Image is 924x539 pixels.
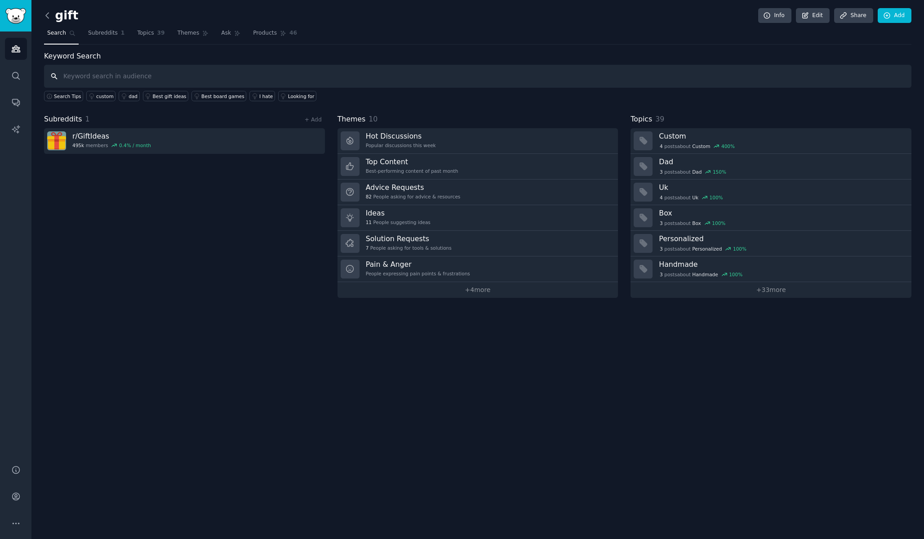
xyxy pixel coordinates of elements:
h3: Top Content [366,157,458,166]
div: I hate [259,93,273,99]
span: 7 [366,245,369,251]
h3: Handmade [659,260,905,269]
a: Dad3postsaboutDad150% [631,154,911,180]
div: post s about [659,193,724,202]
span: Subreddits [44,114,82,125]
a: Info [758,8,791,23]
span: 4 [660,194,663,201]
span: 46 [289,29,297,37]
div: 100 % [733,246,746,252]
span: Handmade [692,271,718,278]
h3: Advice Requests [366,183,461,192]
h3: Ideas [366,208,431,218]
span: 3 [660,169,663,175]
span: Products [253,29,277,37]
span: 3 [660,246,663,252]
h3: Uk [659,183,905,192]
a: Share [834,8,873,23]
span: Themes [338,114,366,125]
h3: Custom [659,131,905,141]
div: People expressing pain points & frustrations [366,270,470,277]
h3: Hot Discussions [366,131,436,141]
h3: Dad [659,157,905,166]
a: Products46 [250,26,300,45]
a: Subreddits1 [85,26,128,45]
a: Themes [174,26,212,45]
a: Advice Requests82People asking for advice & resources [338,180,618,205]
div: Looking for [288,93,315,99]
h3: r/ GiftIdeas [72,131,151,141]
span: 11 [366,219,372,225]
div: 100 % [712,220,725,226]
label: Keyword Search [44,52,101,60]
div: post s about [659,270,743,278]
div: post s about [659,245,747,253]
div: 150 % [713,169,726,175]
a: Box3postsaboutBox100% [631,205,911,231]
a: Hot DiscussionsPopular discussions this week [338,128,618,154]
h3: Personalized [659,234,905,243]
a: dad [119,91,139,101]
h2: gift [44,9,78,23]
span: Subreddits [88,29,118,37]
a: Looking for [278,91,316,101]
a: Add [878,8,911,23]
a: custom [86,91,115,101]
div: Popular discussions this week [366,142,436,148]
span: Dad [692,169,702,175]
span: Custom [692,143,710,149]
a: Personalized3postsaboutPersonalized100% [631,231,911,256]
a: Pain & AngerPeople expressing pain points & frustrations [338,256,618,282]
a: Topics39 [134,26,168,45]
div: 100 % [729,271,742,278]
span: Box [692,220,701,226]
a: Best board games [191,91,246,101]
button: Search Tips [44,91,83,101]
div: 100 % [710,194,723,201]
h3: Pain & Anger [366,260,470,269]
span: 10 [369,115,378,123]
a: Best gift ideas [143,91,189,101]
span: 82 [366,193,372,200]
span: Search Tips [54,93,81,99]
span: Uk [692,194,698,201]
div: post s about [659,168,727,176]
h3: Solution Requests [366,234,452,243]
a: Ask [218,26,244,45]
span: 3 [660,220,663,226]
a: Uk4postsaboutUk100% [631,180,911,205]
span: 4 [660,143,663,149]
a: + Add [305,117,322,123]
a: Edit [796,8,830,23]
div: post s about [659,219,726,227]
span: Search [47,29,66,37]
div: Best board games [201,93,244,99]
span: Ask [221,29,231,37]
span: 1 [121,29,125,37]
span: Themes [178,29,200,37]
span: 495k [72,142,84,148]
span: Topics [137,29,154,37]
div: custom [96,93,114,99]
a: Custom4postsaboutCustom400% [631,128,911,154]
span: 1 [85,115,90,123]
div: members [72,142,151,148]
div: People asking for advice & resources [366,193,461,200]
span: 3 [660,271,663,278]
div: Best gift ideas [153,93,187,99]
h3: Box [659,208,905,218]
a: Top ContentBest-performing content of past month [338,154,618,180]
img: GiftIdeas [47,131,66,150]
input: Keyword search in audience [44,65,911,88]
span: 39 [655,115,664,123]
a: +33more [631,282,911,298]
div: 400 % [721,143,735,149]
span: Personalized [692,246,722,252]
a: Handmade3postsaboutHandmade100% [631,256,911,282]
span: 39 [157,29,165,37]
img: GummySearch logo [5,8,26,24]
a: Solution Requests7People asking for tools & solutions [338,231,618,256]
div: dad [129,93,138,99]
a: I hate [249,91,275,101]
div: People suggesting ideas [366,219,431,225]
